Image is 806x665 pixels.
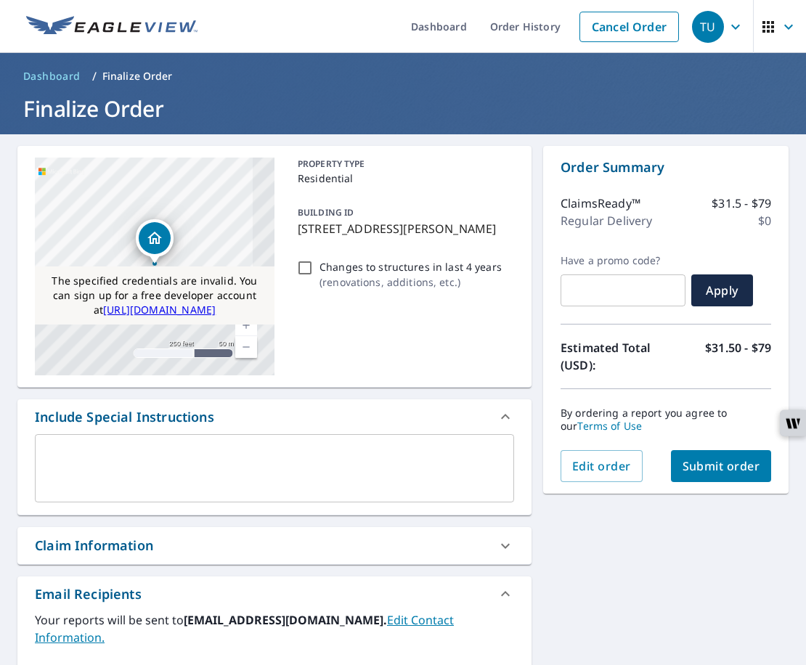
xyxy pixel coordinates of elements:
[572,458,631,474] span: Edit order
[136,219,174,264] div: Dropped pin, building 1, Residential property, 2531 Jefferson Davis Hwy Arlington, VA 22242
[561,212,652,229] p: Regular Delivery
[298,171,508,186] p: Residential
[577,419,642,433] a: Terms of Use
[103,303,216,317] a: [URL][DOMAIN_NAME]
[298,220,508,237] p: [STREET_ADDRESS][PERSON_NAME]
[35,536,153,555] div: Claim Information
[184,612,387,628] b: [EMAIL_ADDRESS][DOMAIN_NAME].
[23,69,81,83] span: Dashboard
[35,611,514,646] label: Your reports will be sent to
[692,11,724,43] div: TU
[298,158,508,171] p: PROPERTY TYPE
[17,576,532,611] div: Email Recipients
[35,266,274,325] div: The specified credentials are invalid. You can sign up for a free developer account at
[561,450,643,482] button: Edit order
[319,274,502,290] p: ( renovations, additions, etc. )
[298,206,354,219] p: BUILDING ID
[319,259,502,274] p: Changes to structures in last 4 years
[671,450,772,482] button: Submit order
[691,274,753,306] button: Apply
[561,195,640,212] p: ClaimsReady™
[35,584,142,604] div: Email Recipients
[17,65,789,88] nav: breadcrumb
[17,94,789,123] h1: Finalize Order
[35,407,214,427] div: Include Special Instructions
[561,407,771,433] p: By ordering a report you agree to our
[235,336,257,358] a: Current Level 17, Zoom Out
[26,16,198,38] img: EV Logo
[561,254,685,267] label: Have a promo code?
[92,68,97,85] li: /
[561,158,771,177] p: Order Summary
[17,527,532,564] div: Claim Information
[579,12,679,42] a: Cancel Order
[703,282,741,298] span: Apply
[758,212,771,229] p: $0
[705,339,771,374] p: $31.50 - $79
[35,266,274,325] div: The specified credentials are invalid. You can sign up for a free developer account at http://www...
[683,458,760,474] span: Submit order
[17,399,532,434] div: Include Special Instructions
[235,314,257,336] a: Current Level 17, Zoom In
[712,195,771,212] p: $31.5 - $79
[561,339,666,374] p: Estimated Total (USD):
[102,69,173,83] p: Finalize Order
[17,65,86,88] a: Dashboard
